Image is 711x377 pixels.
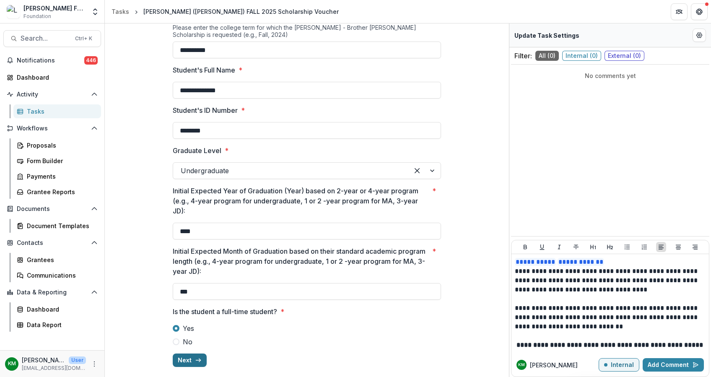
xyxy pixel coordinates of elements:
button: Open Documents [3,202,101,216]
div: Grantee Reports [27,187,94,196]
p: Graduate Level [173,146,221,156]
span: Yes [183,323,194,333]
button: Next [173,354,207,367]
span: Activity [17,91,88,98]
p: Filter: [514,51,532,61]
span: 446 [84,56,98,65]
button: Search... [3,30,101,47]
p: Internal [611,361,634,369]
button: Strike [571,242,581,252]
button: Add Comment [643,358,704,372]
div: Payments [27,172,94,181]
span: Data & Reporting [17,289,88,296]
div: Tasks [112,7,129,16]
p: [PERSON_NAME] [22,356,65,364]
a: Grantees [13,253,101,267]
div: Document Templates [27,221,94,230]
p: Update Task Settings [514,31,579,40]
div: [PERSON_NAME] Fund for the Blind [23,4,86,13]
div: Dashboard [17,73,94,82]
div: Communications [27,271,94,280]
span: Foundation [23,13,51,20]
button: Internal [599,358,639,372]
div: Tasks [27,107,94,116]
button: Get Help [691,3,708,20]
p: [EMAIL_ADDRESS][DOMAIN_NAME] [22,364,86,372]
div: Kate Morris [518,363,525,367]
p: [PERSON_NAME] [530,361,578,369]
button: Bullet List [622,242,632,252]
button: Bold [520,242,530,252]
div: Form Builder [27,156,94,165]
span: All ( 0 ) [535,51,559,61]
button: More [89,359,99,369]
button: Heading 1 [588,242,598,252]
p: Initial Expected Month of Graduation based on their standard academic program length (e.g., 4-yea... [173,246,429,276]
button: Open Activity [3,88,101,101]
p: Student's Full Name [173,65,235,75]
nav: breadcrumb [108,5,342,18]
button: Open Contacts [3,236,101,250]
div: Ctrl + K [73,34,94,43]
span: No [183,337,192,347]
button: Align Right [690,242,700,252]
a: Form Builder [13,154,101,168]
button: Align Left [656,242,666,252]
button: Ordered List [639,242,649,252]
button: Italicize [554,242,564,252]
a: Grantee Reports [13,185,101,199]
img: Lavelle Fund for the Blind [7,5,20,18]
div: Grantees [27,255,94,264]
a: Document Templates [13,219,101,233]
p: User [69,356,86,364]
button: Notifications446 [3,54,101,67]
button: Open Workflows [3,122,101,135]
a: Payments [13,169,101,183]
button: Partners [671,3,688,20]
p: Student's ID Number [173,105,238,115]
a: Dashboard [3,70,101,84]
div: Clear selected options [410,164,424,177]
div: Kate Morris [8,361,16,367]
p: No comments yet [514,71,706,80]
div: Data Report [27,320,94,329]
button: Edit Form Settings [693,29,706,42]
a: Communications [13,268,101,282]
p: Initial Expected Year of Graduation (Year) based on 2-year or 4-year program (e.g., 4-year progra... [173,186,429,216]
div: Please enter the college term for which the [PERSON_NAME] - Brother [PERSON_NAME] Scholarship is ... [173,24,441,42]
button: Open entity switcher [89,3,101,20]
div: [PERSON_NAME] ([PERSON_NAME]) FALL 2025 Scholarship Voucher [143,7,339,16]
a: Tasks [13,104,101,118]
span: Documents [17,205,88,213]
a: Proposals [13,138,101,152]
button: Underline [537,242,547,252]
span: External ( 0 ) [605,51,644,61]
span: Internal ( 0 ) [562,51,601,61]
div: Proposals [27,141,94,150]
span: Workflows [17,125,88,132]
p: Is the student a full-time student? [173,307,277,317]
button: Heading 2 [605,242,615,252]
button: Align Center [673,242,683,252]
a: Data Report [13,318,101,332]
span: Contacts [17,239,88,247]
a: Tasks [108,5,132,18]
span: Notifications [17,57,84,64]
span: Search... [21,34,70,42]
div: Dashboard [27,305,94,314]
a: Dashboard [13,302,101,316]
button: Open Data & Reporting [3,286,101,299]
